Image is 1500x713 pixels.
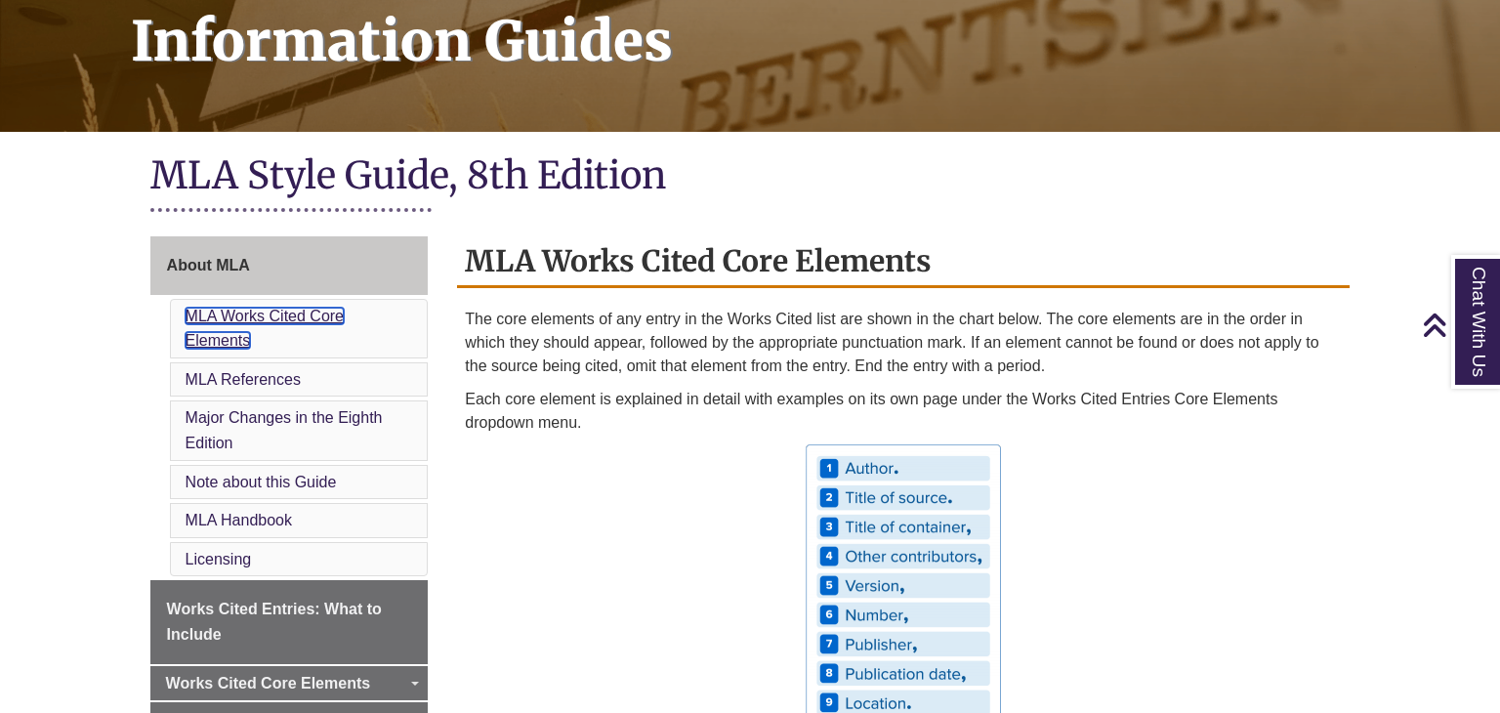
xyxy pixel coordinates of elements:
[186,308,344,350] a: MLA Works Cited Core Elements
[167,601,382,643] span: Works Cited Entries: What to Include
[186,409,383,451] a: Major Changes in the Eighth Edition
[150,236,429,295] a: About MLA
[457,236,1350,288] h2: MLA Works Cited Core Elements
[150,666,429,701] a: Works Cited Core Elements
[465,391,1277,431] span: Each core element is explained in detail with examples on its own page under the Works Cited Entr...
[186,474,337,490] a: Note about this Guide
[150,580,429,663] a: Works Cited Entries: What to Include
[186,512,292,528] a: MLA Handbook
[186,551,252,567] a: Licensing
[1422,312,1495,338] a: Back to Top
[150,151,1351,203] h1: MLA Style Guide, 8th Edition
[186,371,301,388] a: MLA References
[465,308,1342,378] p: The core elements of any entry in the Works Cited list are shown in the chart below. The core ele...
[166,675,371,692] span: Works Cited Core Elements
[167,257,250,273] span: About MLA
